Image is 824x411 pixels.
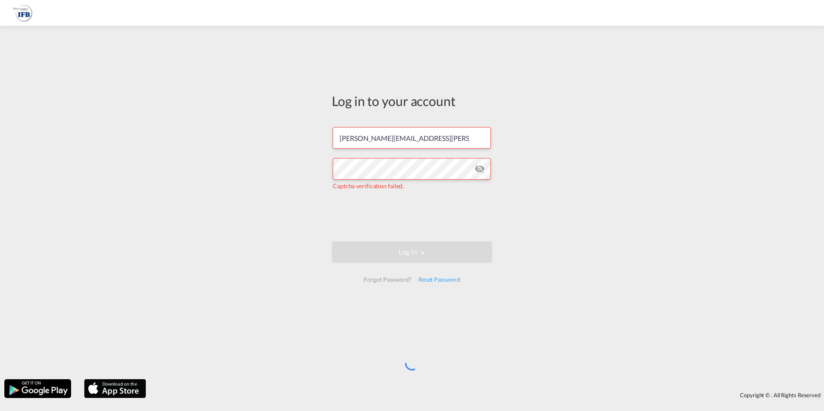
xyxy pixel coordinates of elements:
[3,378,72,399] img: google.png
[333,127,491,149] input: Enter email/phone number
[333,182,404,190] span: Captcha verification failed.
[474,164,485,174] md-icon: icon-eye-off
[332,241,492,263] button: LOGIN
[150,388,824,402] div: Copyright © . All Rights Reserved
[415,272,464,287] div: Reset Password
[13,3,32,23] img: b628ab10256c11eeb52753acbc15d091.png
[332,92,492,110] div: Log in to your account
[346,199,478,233] iframe: reCAPTCHA
[360,272,415,287] div: Forgot Password?
[83,378,147,399] img: apple.png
